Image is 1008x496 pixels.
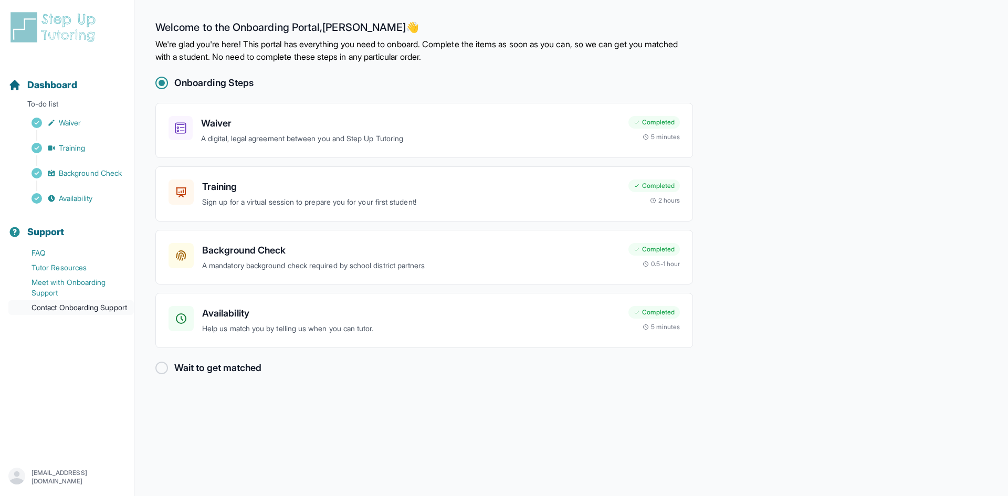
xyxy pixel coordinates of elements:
a: WaiverA digital, legal agreement between you and Step Up TutoringCompleted5 minutes [155,103,693,158]
span: Availability [59,193,92,204]
a: Meet with Onboarding Support [8,275,134,300]
div: 5 minutes [643,133,680,141]
div: 5 minutes [643,323,680,331]
span: Training [59,143,86,153]
span: Background Check [59,168,122,178]
p: We're glad you're here! This portal has everything you need to onboard. Complete the items as soo... [155,38,693,63]
h3: Availability [202,306,620,321]
div: 0.5-1 hour [643,260,680,268]
a: Tutor Resources [8,260,134,275]
div: Completed [628,116,680,129]
p: To-do list [4,99,130,113]
a: Contact Onboarding Support [8,300,134,315]
a: Background Check [8,166,134,181]
p: Help us match you by telling us when you can tutor. [202,323,620,335]
button: Support [4,208,130,244]
div: 2 hours [650,196,680,205]
p: [EMAIL_ADDRESS][DOMAIN_NAME] [31,469,125,486]
a: TrainingSign up for a virtual session to prepare you for your first student!Completed2 hours [155,166,693,221]
h2: Onboarding Steps [174,76,254,90]
a: Waiver [8,115,134,130]
div: Completed [628,306,680,319]
a: FAQ [8,246,134,260]
button: [EMAIL_ADDRESS][DOMAIN_NAME] [8,468,125,487]
button: Dashboard [4,61,130,97]
a: Training [8,141,134,155]
div: Completed [628,243,680,256]
span: Dashboard [27,78,77,92]
img: logo [8,10,102,44]
div: Completed [628,180,680,192]
span: Support [27,225,65,239]
a: AvailabilityHelp us match you by telling us when you can tutor.Completed5 minutes [155,293,693,348]
p: A digital, legal agreement between you and Step Up Tutoring [201,133,620,145]
h3: Training [202,180,620,194]
h3: Waiver [201,116,620,131]
h2: Welcome to the Onboarding Portal, [PERSON_NAME] 👋 [155,21,693,38]
a: Dashboard [8,78,77,92]
a: Background CheckA mandatory background check required by school district partnersCompleted0.5-1 hour [155,230,693,285]
h2: Wait to get matched [174,361,261,375]
h3: Background Check [202,243,620,258]
p: A mandatory background check required by school district partners [202,260,620,272]
span: Waiver [59,118,81,128]
a: Availability [8,191,134,206]
p: Sign up for a virtual session to prepare you for your first student! [202,196,620,208]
